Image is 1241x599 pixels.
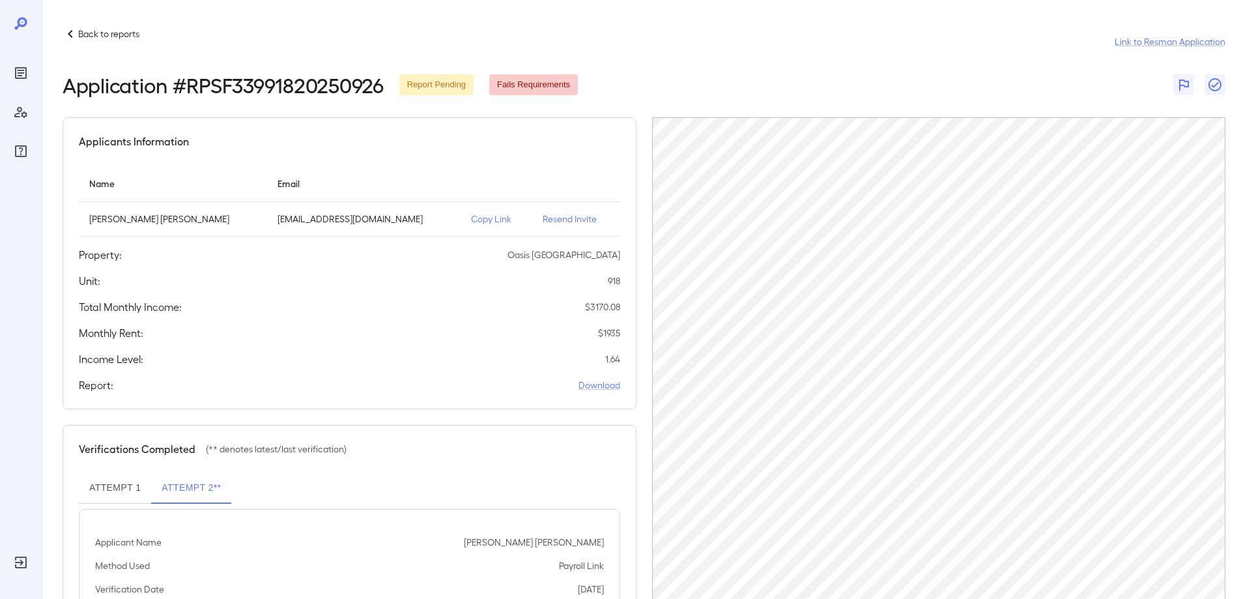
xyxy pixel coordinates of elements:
[559,559,604,572] p: Payroll Link
[598,327,620,340] p: $ 1935
[79,134,189,149] h5: Applicants Information
[578,583,604,596] p: [DATE]
[79,473,151,504] button: Attempt 1
[79,351,143,367] h5: Income Level:
[151,473,231,504] button: Attempt 2**
[278,212,451,226] p: [EMAIL_ADDRESS][DOMAIN_NAME]
[464,536,604,549] p: [PERSON_NAME] [PERSON_NAME]
[95,559,150,572] p: Method Used
[10,102,31,123] div: Manage Users
[63,73,384,96] h2: Application # RPSF33991820250926
[79,377,113,393] h5: Report:
[95,583,164,596] p: Verification Date
[78,27,139,40] p: Back to reports
[79,273,100,289] h5: Unit:
[79,165,620,237] table: simple table
[489,79,578,91] span: Fails Requirements
[95,536,162,549] p: Applicant Name
[79,165,267,202] th: Name
[79,247,122,263] h5: Property:
[1115,35,1225,48] a: Link to Resman Application
[585,300,620,314] p: $ 3170.08
[578,379,620,392] a: Download
[608,274,620,287] p: 918
[10,552,31,573] div: Log Out
[1173,74,1194,95] button: Flag Report
[471,212,522,226] p: Copy Link
[399,79,474,91] span: Report Pending
[267,165,461,202] th: Email
[10,141,31,162] div: FAQ
[79,441,195,457] h5: Verifications Completed
[605,353,620,366] p: 1.64
[89,212,257,226] p: [PERSON_NAME] [PERSON_NAME]
[1205,74,1225,95] button: Close Report
[79,299,182,315] h5: Total Monthly Income:
[507,248,620,261] p: Oasis [GEOGRAPHIC_DATA]
[79,325,143,341] h5: Monthly Rent:
[206,443,347,456] p: (** denotes latest/last verification)
[543,212,609,226] p: Resend Invite
[10,63,31,83] div: Reports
